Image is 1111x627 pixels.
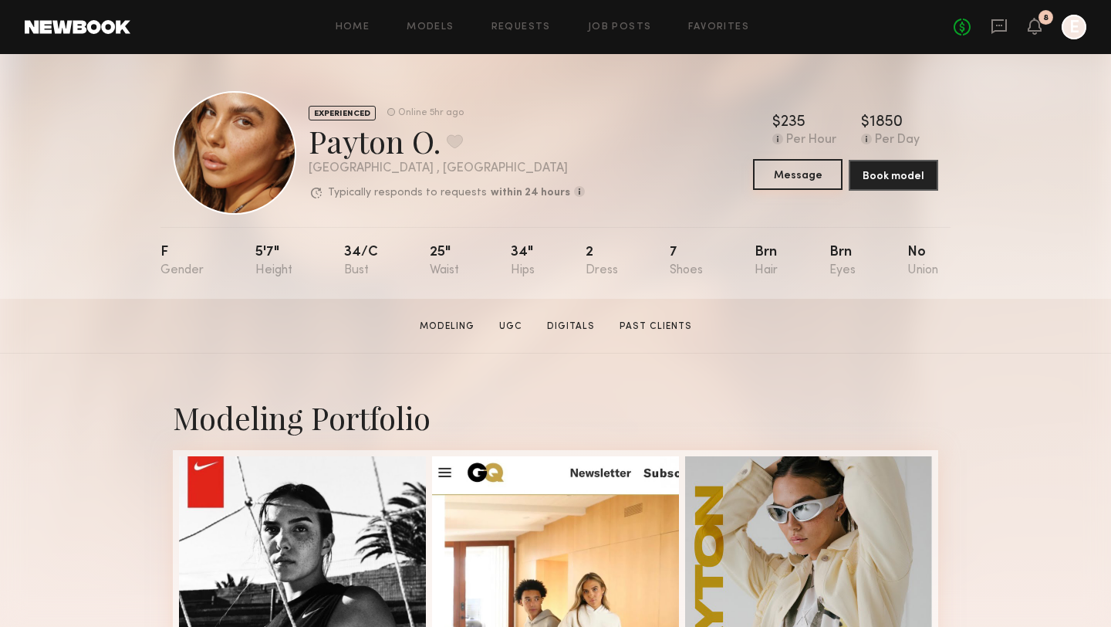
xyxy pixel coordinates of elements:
div: Brn [755,246,778,277]
a: Favorites [688,22,749,32]
div: 25" [430,246,459,277]
div: 5'7" [255,246,292,277]
a: Requests [491,22,551,32]
div: Payton O. [309,120,585,161]
div: Online 5hr ago [398,108,464,118]
a: Digitals [541,320,601,334]
div: 34" [511,246,535,277]
div: Brn [829,246,856,277]
a: Job Posts [588,22,652,32]
div: Modeling Portfolio [173,397,938,438]
div: Per Day [875,134,920,147]
div: $ [861,115,870,130]
div: 1850 [870,115,903,130]
a: UGC [493,320,528,334]
div: 2 [586,246,618,277]
button: Message [753,159,843,190]
div: F [160,246,204,277]
a: Past Clients [613,320,698,334]
a: Models [407,22,454,32]
div: 8 [1043,14,1049,22]
button: Book model [849,160,938,191]
div: Per Hour [786,134,836,147]
div: $ [772,115,781,130]
p: Typically responds to requests [328,188,487,198]
div: 34/c [344,246,378,277]
div: No [907,246,938,277]
a: E [1062,15,1086,39]
div: EXPERIENCED [309,106,376,120]
a: Modeling [414,320,481,334]
div: 7 [670,246,703,277]
div: [GEOGRAPHIC_DATA] , [GEOGRAPHIC_DATA] [309,162,585,175]
a: Home [336,22,370,32]
b: within 24 hours [491,188,570,198]
div: 235 [781,115,805,130]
